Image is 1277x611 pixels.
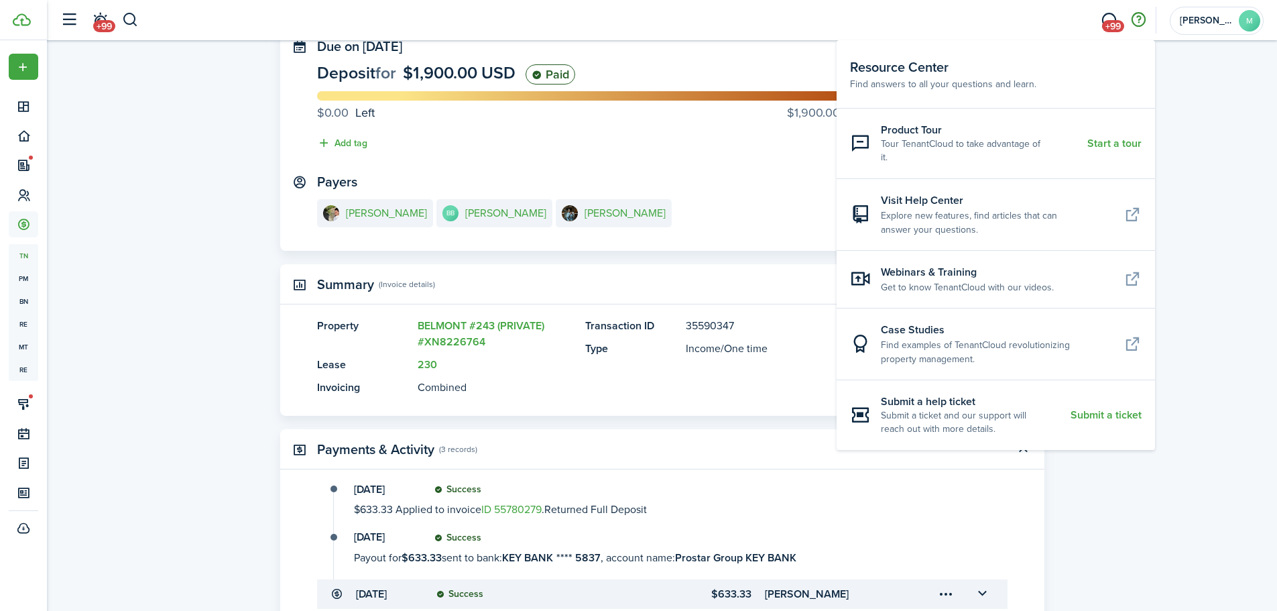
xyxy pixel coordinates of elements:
resource-center-item-description: Submit a ticket and our support will reach out with more details. [881,409,1060,437]
panel-main-subtitle: (Invoice details) [379,278,435,290]
panel-main-subtitle: (3 records) [439,443,477,455]
resource-center-item-description: Find examples of TenantCloud revolutionizing property management. [881,338,1113,366]
panel-main-title: Payers [317,174,357,190]
button: Toggle accordion [971,583,994,606]
transaction-details-table-item-date: [DATE] [356,586,423,602]
panel-main-description: Combined [418,380,572,396]
transaction-details-table-item-amount: $633.33 [631,586,751,602]
a: re [9,358,38,381]
transaction-details-activity-item-date: [DATE] [354,484,421,495]
resource-center-item-description: Explore new features, find articles that can answer your questions. [881,209,1113,237]
button: Add tag [317,135,367,151]
span: +99 [93,20,115,32]
img: Mauricio Morales [562,205,578,221]
progress-caption-label-value: $0.00 [317,104,349,122]
status: Success [436,589,483,600]
span: $1,900.00 USD [403,60,515,85]
a: mt [9,335,38,358]
resource-center-header-description: Find answers to all your questions and learn. [850,77,1142,91]
a: Mauricio Morales[PERSON_NAME] [556,199,672,227]
progress-caption-label: Paid [787,104,869,122]
panel-main-description: / [686,341,967,357]
resource-center-item-title: Webinars & Training [881,264,1082,280]
img: TenantCloud [13,13,31,26]
progress-caption-label-value: $1,900.00 [787,104,840,122]
panel-main-title: Property [317,318,411,350]
resource-center-item-title: Visit Help Center [881,192,1113,209]
button: Submit a help ticketSubmit a ticket and our support will reach out with more details.Submit a ticket [837,380,1155,450]
transaction-details-activity-item-descri: Payout for sent to bank: , account name: [354,550,966,566]
span: Monica [1180,16,1233,25]
panel-main-body: Toggle accordion [280,318,1044,416]
span: One time [724,341,768,356]
a: bn [9,290,38,313]
e-details-info-title: [PERSON_NAME] [346,207,427,219]
img: Michael Dunn [323,205,339,221]
resource-center-item-description: Get to know TenantCloud with our videos. [881,280,1082,294]
a: Case StudiesFind examples of TenantCloud revolutionizing property management. [837,308,1155,380]
resource-center-item-description: Tour TenantCloud to take advantage of it. [881,137,1077,165]
panel-main-title: Payments & Activity [317,442,434,457]
span: Income [686,341,721,356]
span: Deposit [317,60,375,85]
a: pm [9,267,38,290]
a: BELMONT #243 (PRIVATE) #XN8226764 [418,318,544,349]
button: Open resource center [1127,9,1150,32]
b: Prostar Group KEY BANK [675,550,796,565]
b: KEY BANK [502,550,553,565]
avatar-text: M [1239,10,1260,32]
panel-main-title: Lease [317,357,411,373]
a: Messaging [1096,3,1121,38]
button: Open menu [935,583,958,606]
span: Due on [DATE] [317,36,402,56]
status: Success [434,533,481,543]
transaction-details-activity-item-descri: $633.33 Applied to invoice . Returned Full Deposit [354,502,966,518]
panel-main-title: Transaction ID [585,318,679,334]
a: ID 55780279 [481,502,542,517]
span: Resource Center [850,57,949,77]
b: $633.33 [402,550,442,565]
panel-main-title: Summary [317,277,374,292]
resource-center-item-title: Case Studies [881,322,1113,338]
resource-center-item-title: Product Tour [881,122,1077,137]
span: +99 [1102,20,1124,32]
a: re [9,313,38,335]
button: Open sidebar [56,7,82,33]
transaction-details-activity-item-date: [DATE] [354,532,421,543]
transaction-details-table-item-client: Bryson Barrow [765,586,898,602]
resource-center-item-link: Start a tour [1087,137,1142,150]
status: Success [434,484,481,495]
panel-main-title: Invoicing [317,380,411,396]
a: BB[PERSON_NAME] [436,199,552,227]
e-details-info-title: [PERSON_NAME] [585,207,666,219]
a: Visit Help CenterExplore new features, find articles that can answer your questions. [837,178,1155,250]
resource-center-item-link: Submit a ticket [1071,409,1142,421]
a: tn [9,244,38,267]
avatar-text: BB [442,205,459,221]
progress-caption-label: Left [317,104,375,122]
a: Notifications [87,3,113,38]
resource-center-item-title: Submit a help ticket [881,394,1060,409]
span: for [375,60,396,85]
a: Webinars & TrainingGet to know TenantCloud with our videos. [837,250,1155,308]
e-details-info-title: [PERSON_NAME] [465,207,546,219]
a: Michael Dunn[PERSON_NAME] [317,199,433,227]
status: Paid [526,64,575,85]
panel-main-title: Type [585,341,679,357]
panel-main-description: 35590347 [686,318,967,334]
button: Search [122,9,139,32]
a: 230 [418,357,437,372]
button: Product TourTour TenantCloud to take advantage of it.Start a tour [837,108,1155,178]
button: Open menu [9,54,38,80]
